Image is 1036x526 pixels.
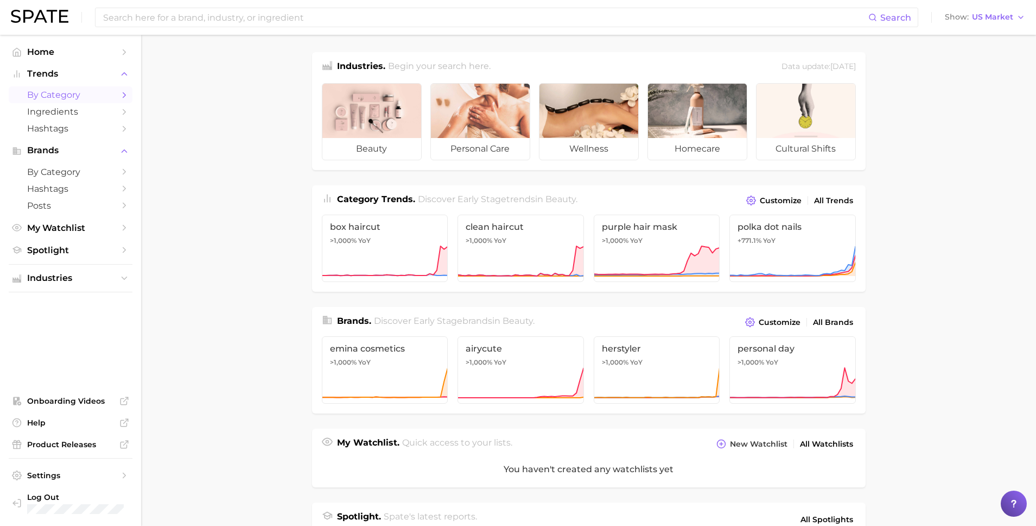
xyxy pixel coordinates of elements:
span: Spotlight [27,245,114,255]
span: YoY [763,236,776,245]
span: by Category [27,90,114,100]
input: Search here for a brand, industry, or ingredient [102,8,868,27]
span: Brands [27,146,114,155]
a: Onboarding Videos [9,393,132,409]
span: YoY [630,236,643,245]
div: Data update: [DATE] [781,60,856,74]
a: All Brands [810,315,856,330]
span: >1,000% [466,358,492,366]
span: Search [880,12,911,23]
a: Ingredients [9,103,132,120]
span: Category Trends . [337,194,415,204]
button: Trends [9,66,132,82]
img: SPATE [11,10,68,23]
button: ShowUS Market [942,10,1028,24]
h1: Industries. [337,60,385,74]
span: Industries [27,273,114,283]
span: >1,000% [466,236,492,245]
a: Settings [9,467,132,484]
span: >1,000% [602,358,628,366]
h2: Quick access to your lists. [402,436,512,452]
a: purple hair mask>1,000% YoY [594,215,720,282]
span: Onboarding Videos [27,396,114,406]
span: Customize [759,318,800,327]
span: beauty [503,316,533,326]
span: YoY [358,358,371,367]
span: YoY [766,358,778,367]
a: personal day>1,000% YoY [729,336,856,404]
span: Posts [27,201,114,211]
span: Help [27,418,114,428]
a: beauty [322,83,422,160]
a: wellness [539,83,639,160]
button: New Watchlist [714,436,790,452]
span: polka dot nails [738,222,848,232]
span: personal day [738,343,848,354]
button: Customize [743,193,804,208]
a: Posts [9,197,132,214]
span: Brands . [337,316,371,326]
span: All Spotlights [800,513,853,526]
a: emina cosmetics>1,000% YoY [322,336,448,404]
span: Show [945,14,969,20]
span: New Watchlist [730,440,787,449]
a: Log out. Currently logged in with e-mail tianna.middleton@prosehair.com. [9,489,132,517]
span: Discover Early Stage brands in . [374,316,535,326]
a: herstyler>1,000% YoY [594,336,720,404]
a: by Category [9,86,132,103]
span: beauty [322,138,421,160]
span: My Watchlist [27,223,114,233]
a: box haircut>1,000% YoY [322,215,448,282]
h2: Begin your search here. [388,60,491,74]
span: Hashtags [27,184,114,194]
span: YoY [358,236,371,245]
a: homecare [647,83,747,160]
span: Log Out [27,492,155,502]
span: Hashtags [27,123,114,134]
a: All Trends [811,193,856,208]
a: Hashtags [9,180,132,197]
span: Discover Early Stage trends in . [418,194,577,204]
span: homecare [648,138,747,160]
span: personal care [431,138,530,160]
a: Spotlight [9,242,132,259]
a: clean haircut>1,000% YoY [457,215,584,282]
span: box haircut [330,222,440,232]
span: +771.1% [738,236,761,245]
span: YoY [630,358,643,367]
a: My Watchlist [9,220,132,236]
div: You haven't created any watchlists yet [312,452,866,487]
span: wellness [539,138,638,160]
span: All Brands [813,318,853,327]
span: Customize [760,196,802,205]
span: herstyler [602,343,712,354]
span: All Trends [814,196,853,205]
span: YoY [494,236,506,245]
a: Home [9,43,132,60]
span: All Watchlists [800,440,853,449]
a: by Category [9,164,132,180]
h1: My Watchlist. [337,436,399,452]
span: Settings [27,471,114,480]
span: by Category [27,167,114,177]
span: YoY [494,358,506,367]
button: Brands [9,142,132,159]
span: cultural shifts [757,138,855,160]
span: Trends [27,69,114,79]
a: cultural shifts [756,83,856,160]
span: emina cosmetics [330,343,440,354]
span: Product Releases [27,440,114,449]
a: polka dot nails+771.1% YoY [729,215,856,282]
button: Industries [9,270,132,286]
span: beauty [545,194,576,204]
span: airycute [466,343,576,354]
a: personal care [430,83,530,160]
a: Product Releases [9,436,132,453]
span: Home [27,47,114,57]
a: airycute>1,000% YoY [457,336,584,404]
a: Help [9,415,132,431]
span: Ingredients [27,107,114,117]
a: Hashtags [9,120,132,137]
span: >1,000% [738,358,764,366]
span: >1,000% [602,236,628,245]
